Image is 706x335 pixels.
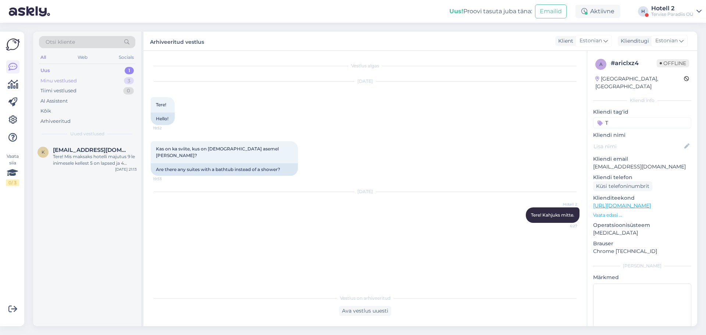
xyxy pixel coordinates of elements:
div: Arhiveeritud [40,118,71,125]
p: Klienditeekond [593,194,691,202]
div: Hello! [151,113,175,125]
p: Kliendi tag'id [593,108,691,116]
span: a [599,61,603,67]
span: Estonian [580,37,602,45]
div: Are there any suites with a bathtub instead of a shower? [151,163,298,176]
span: Offline [657,59,689,67]
p: [EMAIL_ADDRESS][DOMAIN_NAME] [593,163,691,171]
label: Arhiveeritud vestlus [150,36,204,46]
div: Web [76,53,89,62]
div: Vaata siia [6,153,19,186]
span: k [42,149,45,155]
img: Askly Logo [6,38,20,51]
div: [DATE] [151,78,580,85]
div: Minu vestlused [40,77,77,85]
span: 19:53 [153,176,181,182]
input: Lisa nimi [593,142,683,150]
div: Tere! Mis maksaks hotelli majutus 9 le inimesele kellest 5 on lapsed ja 4 täiskasvanud? Kuupäev o... [53,153,137,167]
div: Hotell 2 [651,6,693,11]
div: Aktiivne [575,5,620,18]
div: All [39,53,47,62]
p: Operatsioonisüsteem [593,221,691,229]
span: Tere! Kahjuks mitte. [531,212,574,218]
a: Hotell 2Tervise Paradiis OÜ [651,6,702,17]
span: Tere! [156,102,166,107]
span: 19:52 [153,125,181,131]
span: Vestlus on arhiveeritud [340,295,391,302]
div: Kliendi info [593,97,691,104]
div: 1 [125,67,134,74]
div: Vestlus algas [151,63,580,69]
div: Socials [117,53,135,62]
p: Märkmed [593,274,691,281]
p: Kliendi email [593,155,691,163]
div: Ava vestlus uuesti [339,306,391,316]
span: 6:27 [550,223,577,229]
span: Estonian [655,37,678,45]
div: Kõik [40,107,51,115]
div: [DATE] [151,188,580,195]
p: Vaata edasi ... [593,212,691,218]
b: Uus! [449,8,463,15]
div: 0 / 3 [6,179,19,186]
div: 0 [123,87,134,95]
div: Klient [555,37,573,45]
div: [DATE] 21:13 [115,167,137,172]
input: Lisa tag [593,117,691,128]
div: # ariclxz4 [611,59,657,68]
span: komants@gmail.com [53,147,129,153]
span: Hotell 2 [550,202,577,207]
span: Otsi kliente [46,38,75,46]
div: H [638,6,648,17]
p: Kliendi telefon [593,174,691,181]
div: Klienditugi [618,37,649,45]
a: [URL][DOMAIN_NAME] [593,202,651,209]
span: Kas on ka sviite, kus on [DEMOGRAPHIC_DATA] asemel [PERSON_NAME]? [156,146,280,158]
div: Tiimi vestlused [40,87,76,95]
div: AI Assistent [40,97,68,105]
p: Brauser [593,240,691,247]
div: Tervise Paradiis OÜ [651,11,693,17]
div: Uus [40,67,50,74]
div: [GEOGRAPHIC_DATA], [GEOGRAPHIC_DATA] [595,75,684,90]
div: Küsi telefoninumbrit [593,181,652,191]
p: [MEDICAL_DATA] [593,229,691,237]
span: Uued vestlused [70,131,104,137]
div: [PERSON_NAME] [593,263,691,269]
div: Proovi tasuta juba täna: [449,7,532,16]
p: Kliendi nimi [593,131,691,139]
p: Chrome [TECHNICAL_ID] [593,247,691,255]
button: Emailid [535,4,567,18]
div: 3 [124,77,134,85]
